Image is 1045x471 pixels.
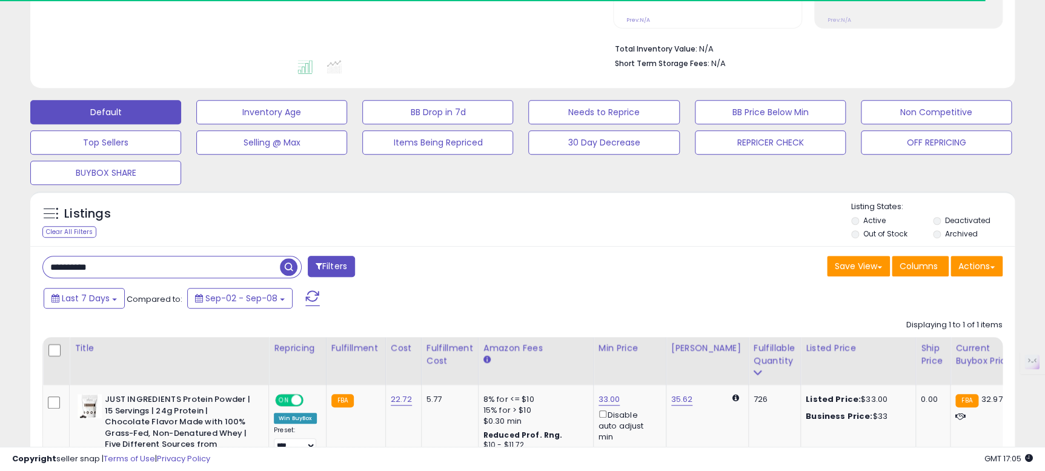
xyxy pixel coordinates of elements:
div: 8% for <= $10 [483,394,584,405]
b: JUST INGREDIENTS Protein Powder | 15 Servings | 24g Protein | Chocolate Flavor Made with 100% Gra... [105,394,252,464]
div: $33 [806,411,906,422]
button: Selling @ Max [196,130,347,155]
button: Columns [892,256,949,276]
span: 32.97 [981,393,1003,405]
strong: Copyright [12,453,56,464]
span: Columns [900,260,938,272]
button: BB Price Below Min [695,100,846,124]
b: Reduced Prof. Rng. [483,430,563,440]
button: BB Drop in 7d [362,100,513,124]
span: ON [276,395,291,406]
a: 22.72 [391,393,412,406]
a: 33.00 [599,393,620,406]
button: Items Being Repriced [362,130,513,155]
a: Terms of Use [104,453,155,464]
button: Sep-02 - Sep-08 [187,288,293,309]
div: Ship Price [921,342,945,367]
span: Sep-02 - Sep-08 [205,292,277,304]
div: Title [75,342,264,355]
span: OFF [302,395,321,406]
label: Active [863,215,885,225]
button: Default [30,100,181,124]
button: BUYBOX SHARE [30,161,181,185]
div: Current Buybox Price [955,342,1018,367]
label: Archived [945,229,978,239]
div: 15% for > $10 [483,405,584,416]
div: Preset: [274,426,317,453]
div: seller snap | | [12,453,210,465]
button: REPRICER CHECK [695,130,846,155]
div: Min Price [599,342,661,355]
div: Listed Price [806,342,911,355]
a: 35.62 [671,393,693,406]
div: Repricing [274,342,321,355]
small: FBA [331,394,354,407]
div: Fulfillable Quantity [754,342,795,367]
button: Inventory Age [196,100,347,124]
b: Listed Price: [806,393,861,405]
span: 2025-09-16 17:05 GMT [984,453,1033,464]
div: Win BuyBox [274,413,317,424]
button: Top Sellers [30,130,181,155]
div: Displaying 1 to 1 of 1 items [906,319,1003,331]
label: Out of Stock [863,229,907,239]
button: Save View [827,256,890,276]
button: Non Competitive [861,100,1012,124]
button: 30 Day Decrease [528,130,679,155]
div: [PERSON_NAME] [671,342,743,355]
label: Deactivated [945,215,990,225]
div: Fulfillment [331,342,380,355]
button: OFF REPRICING [861,130,1012,155]
b: Business Price: [806,410,872,422]
div: $33.00 [806,394,906,405]
div: 726 [754,394,791,405]
h5: Listings [64,205,111,222]
p: Listing States: [851,201,1015,213]
button: Actions [950,256,1003,276]
div: Amazon Fees [483,342,588,355]
button: Filters [308,256,355,277]
button: Needs to Reprice [528,100,679,124]
div: Fulfillment Cost [426,342,473,367]
small: Amazon Fees. [483,355,491,366]
div: Disable auto adjust min [599,408,657,443]
img: 415WswiZP8L._SL40_.jpg [78,394,102,418]
span: Compared to: [127,293,182,305]
span: Last 7 Days [62,292,110,304]
button: Last 7 Days [44,288,125,309]
div: Cost [391,342,416,355]
div: $0.30 min [483,416,584,427]
div: 0.00 [921,394,941,405]
div: 5.77 [426,394,469,405]
small: FBA [955,394,978,407]
a: Privacy Policy [157,453,210,464]
div: Clear All Filters [42,226,96,238]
